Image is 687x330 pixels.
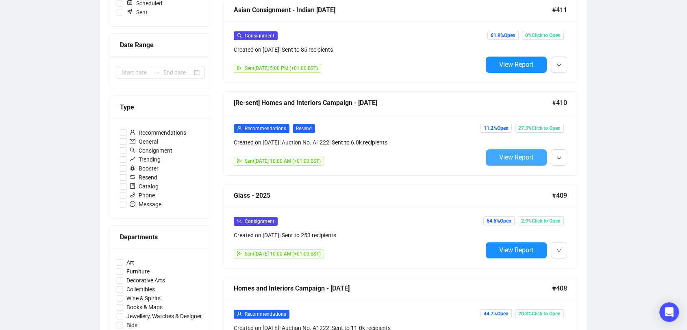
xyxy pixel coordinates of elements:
[518,216,564,225] span: 2.9% Click to Open
[123,8,151,17] span: Sent
[499,61,533,68] span: View Report
[486,242,547,258] button: View Report
[234,138,483,147] div: Created on [DATE] | Auction No. A1222 | Sent to 6.0k recipients
[126,128,189,137] span: Recommendations
[245,219,274,224] span: Consignment
[522,31,564,40] span: 0% Click to Open
[123,303,166,312] span: Books & Maps
[234,190,552,201] div: Glass - 2025
[163,68,192,77] input: End date
[552,190,567,201] span: #409
[123,294,164,303] span: Wine & Spirits
[120,40,201,50] div: Date Range
[123,312,205,321] span: Jewellery, Watches & Designer
[224,184,577,269] a: Glass - 2025#409searchConsignmentCreated on [DATE]| Sent to 253 recipientssendSent[DATE] 10:00 AM...
[237,126,242,131] span: user
[154,69,160,76] span: swap-right
[126,164,162,173] span: Booster
[552,98,567,108] span: #410
[234,45,483,54] div: Created on [DATE] | Sent to 85 recipients
[130,156,135,162] span: rise
[237,33,242,38] span: search
[499,246,533,254] span: View Report
[126,200,165,209] span: Message
[130,165,135,171] span: rocket
[245,33,274,39] span: Consignment
[126,191,158,200] span: Phone
[130,201,135,207] span: message
[552,5,567,15] span: #411
[480,124,512,133] span: 11.2% Open
[154,69,160,76] span: to
[126,155,164,164] span: Trending
[130,147,135,153] span: search
[499,153,533,161] span: View Report
[130,138,135,144] span: mail
[486,149,547,166] button: View Report
[126,182,162,191] span: Catalog
[245,251,321,257] span: Sent [DATE] 10:00 AM (+01:00 BST)
[130,129,135,135] span: user
[557,155,561,160] span: down
[130,183,135,189] span: book
[486,57,547,73] button: View Report
[245,311,286,317] span: Recommendations
[123,276,168,285] span: Decorative Arts
[659,302,679,322] div: Open Intercom Messenger
[234,231,483,240] div: Created on [DATE] | Sent to 253 recipients
[483,216,515,225] span: 54.6% Open
[557,63,561,68] span: down
[234,98,552,108] div: [Re-sent] Homes and Interiors Campaign - [DATE]
[122,68,150,77] input: Start date
[487,31,519,40] span: 61.9% Open
[515,124,564,133] span: 27.3% Click to Open
[234,5,552,15] div: Asian Consignment - Indian [DATE]
[245,126,286,131] span: Recommendations
[130,192,135,198] span: phone
[237,66,242,70] span: send
[480,309,512,318] span: 44.7% Open
[245,158,321,164] span: Sent [DATE] 10:00 AM (+01:00 BST)
[234,283,552,293] div: Homes and Interiors Campaign - [DATE]
[237,158,242,163] span: send
[245,66,318,71] span: Sent [DATE] 5:00 PM (+01:00 BST)
[123,321,141,330] span: Bids
[123,285,158,294] span: Collectibles
[552,283,567,293] span: #408
[123,258,137,267] span: Art
[126,137,161,146] span: General
[120,102,201,112] div: Type
[224,91,577,176] a: [Re-sent] Homes and Interiors Campaign - [DATE]#410userRecommendationsResendCreated on [DATE]| Au...
[126,146,176,155] span: Consignment
[123,267,153,276] span: Furniture
[237,219,242,223] span: search
[515,309,564,318] span: 20.8% Click to Open
[557,248,561,253] span: down
[293,124,315,133] span: Resend
[126,173,161,182] span: Resend
[237,311,242,316] span: user
[120,232,201,242] div: Departments
[130,174,135,180] span: retweet
[237,251,242,256] span: send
